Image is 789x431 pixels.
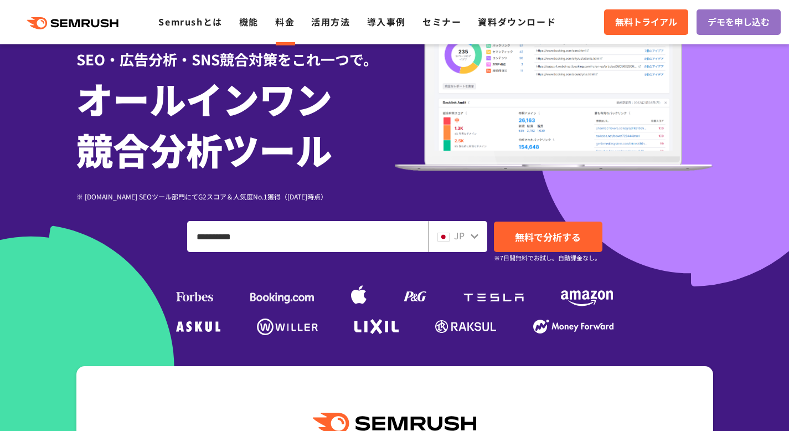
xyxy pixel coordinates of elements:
[76,191,395,202] div: ※ [DOMAIN_NAME] SEOツール部門にてG2スコア＆人気度No.1獲得（[DATE]時点）
[478,15,556,28] a: 資料ダウンロード
[604,9,688,35] a: 無料トライアル
[454,229,465,242] span: JP
[615,15,677,29] span: 無料トライアル
[697,9,781,35] a: デモを申し込む
[422,15,461,28] a: セミナー
[188,222,427,252] input: ドメイン、キーワードまたはURLを入力してください
[311,15,350,28] a: 活用方法
[239,15,259,28] a: 機能
[76,73,395,175] h1: オールインワン 競合分析ツール
[494,253,601,263] small: ※7日間無料でお試し。自動課金なし。
[275,15,295,28] a: 料金
[158,15,222,28] a: Semrushとは
[515,230,581,244] span: 無料で分析する
[76,32,395,70] div: SEO・広告分析・SNS競合対策をこれ一つで。
[494,222,602,252] a: 無料で分析する
[708,15,770,29] span: デモを申し込む
[367,15,406,28] a: 導入事例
